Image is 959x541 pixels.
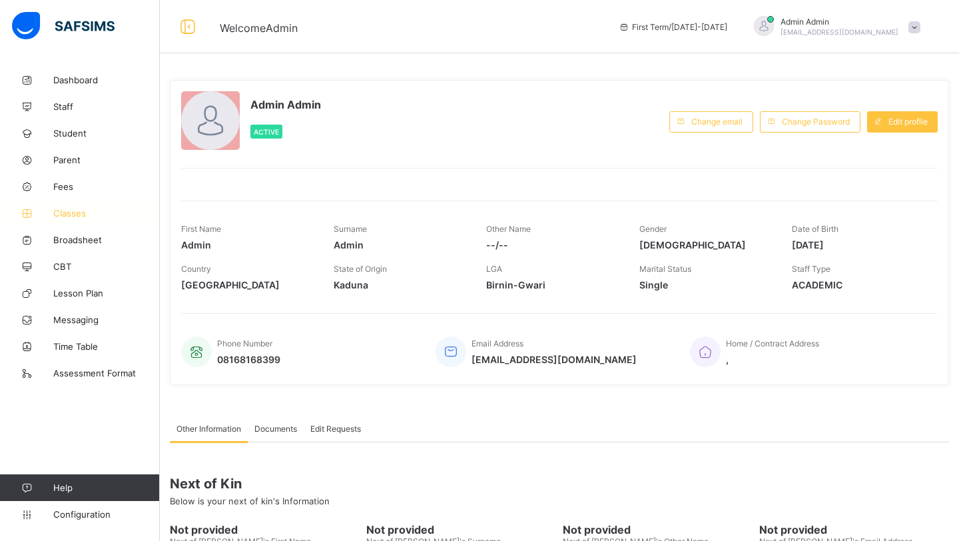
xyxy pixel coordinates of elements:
span: Time Table [53,341,160,352]
span: Admin Admin [250,98,321,111]
div: AdminAdmin [741,16,927,38]
span: Edit Requests [310,424,361,434]
span: First Name [181,224,221,234]
span: Surname [334,224,367,234]
span: [EMAIL_ADDRESS][DOMAIN_NAME] [781,28,898,36]
span: Staff [53,101,160,112]
span: Fees [53,181,160,192]
span: Broadsheet [53,235,160,245]
span: Assessment Format [53,368,160,378]
span: 08168168399 [217,354,280,365]
span: Parent [53,155,160,165]
span: --/-- [486,239,619,251]
span: [EMAIL_ADDRESS][DOMAIN_NAME] [472,354,637,365]
span: Active [254,128,279,136]
span: Not provided [759,523,949,536]
span: , [726,354,819,365]
span: [GEOGRAPHIC_DATA] [181,279,314,290]
img: safsims [12,12,115,40]
span: CBT [53,261,160,272]
span: Edit profile [888,117,928,127]
span: Classes [53,208,160,219]
span: Other Information [176,424,241,434]
span: Admin Admin [781,17,898,27]
span: Messaging [53,314,160,325]
span: Change email [691,117,743,127]
span: Documents [254,424,297,434]
span: Welcome Admin [220,21,298,35]
span: Not provided [563,523,753,536]
span: Home / Contract Address [726,338,819,348]
span: Lesson Plan [53,288,160,298]
span: Kaduna [334,279,466,290]
span: Not provided [366,523,556,536]
span: Configuration [53,509,159,520]
span: Below is your next of kin's Information [170,496,330,506]
span: Marital Status [639,264,691,274]
span: Student [53,128,160,139]
span: Country [181,264,211,274]
span: [DATE] [792,239,924,251]
span: Single [639,279,772,290]
span: Admin [181,239,314,251]
span: Admin [334,239,466,251]
span: Help [53,482,159,493]
span: Dashboard [53,75,160,85]
span: Email Address [472,338,523,348]
span: Other Name [486,224,531,234]
span: session/term information [619,22,727,32]
span: Next of Kin [170,476,949,492]
span: Date of Birth [792,224,838,234]
span: Staff Type [792,264,830,274]
span: Birnin-Gwari [486,279,619,290]
span: State of Origin [334,264,387,274]
span: Gender [639,224,667,234]
span: LGA [486,264,502,274]
span: ACADEMIC [792,279,924,290]
span: [DEMOGRAPHIC_DATA] [639,239,772,251]
span: Not provided [170,523,360,536]
span: Phone Number [217,338,272,348]
span: Change Password [782,117,850,127]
